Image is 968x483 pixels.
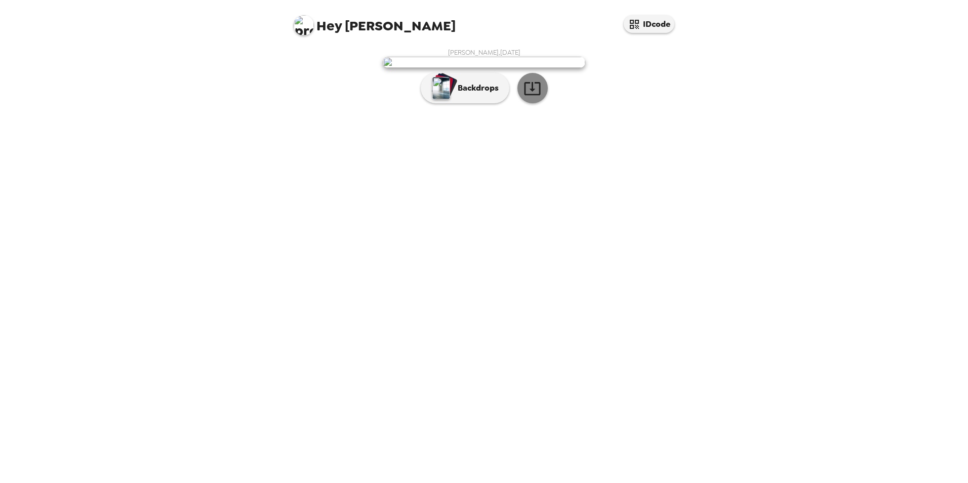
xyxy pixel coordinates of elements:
[294,10,456,33] span: [PERSON_NAME]
[624,15,674,33] button: IDcode
[453,82,499,94] p: Backdrops
[316,17,342,35] span: Hey
[294,15,314,35] img: profile pic
[383,57,585,68] img: user
[448,48,520,57] span: [PERSON_NAME] , [DATE]
[421,73,509,103] button: Backdrops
